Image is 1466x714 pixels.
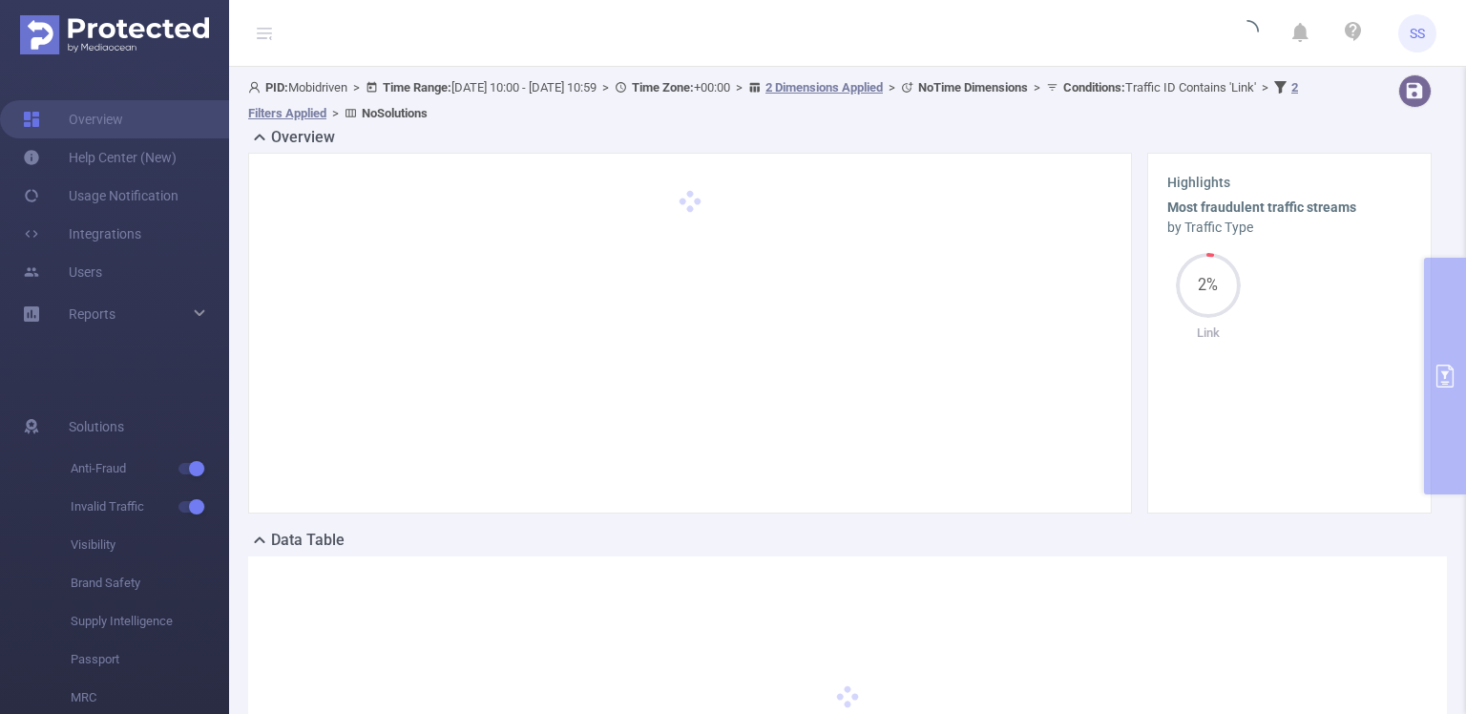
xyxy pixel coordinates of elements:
[1167,218,1412,238] div: by Traffic Type
[1256,80,1274,94] span: >
[918,80,1028,94] b: No Time Dimensions
[23,177,178,215] a: Usage Notification
[71,488,229,526] span: Invalid Traffic
[248,81,265,94] i: icon: user
[20,15,209,54] img: Protected Media
[71,526,229,564] span: Visibility
[883,80,901,94] span: >
[326,106,345,120] span: >
[23,215,141,253] a: Integrations
[23,253,102,291] a: Users
[23,100,123,138] a: Overview
[271,529,345,552] h2: Data Table
[69,295,115,333] a: Reports
[383,80,451,94] b: Time Range:
[71,564,229,602] span: Brand Safety
[1167,173,1412,193] h3: Highlights
[1167,324,1248,343] p: Link
[1410,14,1425,52] span: SS
[71,602,229,640] span: Supply Intelligence
[69,306,115,322] span: Reports
[248,80,1298,120] span: Mobidriven [DATE] 10:00 - [DATE] 10:59 +00:00
[71,450,229,488] span: Anti-Fraud
[632,80,694,94] b: Time Zone:
[23,138,177,177] a: Help Center (New)
[69,408,124,446] span: Solutions
[265,80,288,94] b: PID:
[730,80,748,94] span: >
[362,106,428,120] b: No Solutions
[1167,199,1356,215] b: Most fraudulent traffic streams
[1063,80,1256,94] span: Traffic ID Contains 'Link'
[1028,80,1046,94] span: >
[1236,20,1259,47] i: icon: loading
[1176,278,1241,293] span: 2%
[271,126,335,149] h2: Overview
[1063,80,1125,94] b: Conditions :
[765,80,883,94] u: 2 Dimensions Applied
[347,80,366,94] span: >
[597,80,615,94] span: >
[71,640,229,679] span: Passport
